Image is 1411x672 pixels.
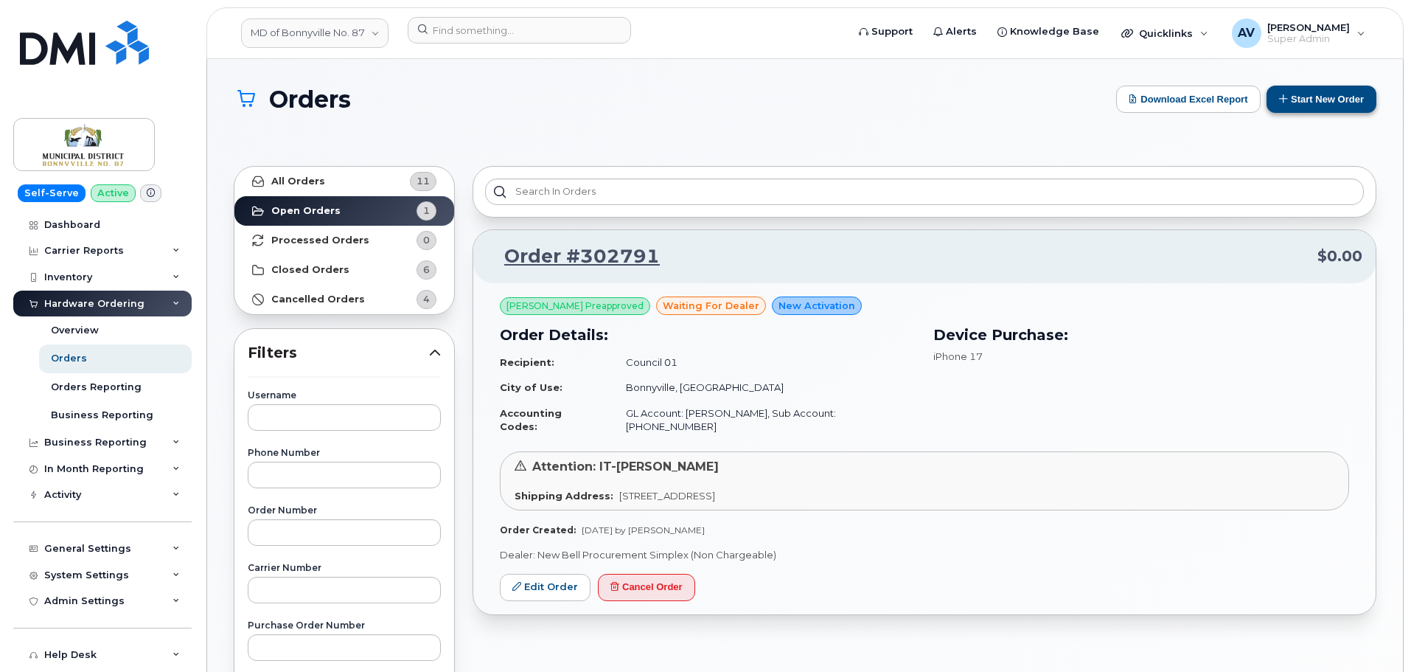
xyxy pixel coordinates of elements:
label: Order Number [248,506,441,515]
span: [STREET_ADDRESS] [619,490,715,502]
strong: City of Use: [500,381,562,393]
span: 0 [423,233,430,247]
td: Council 01 [613,350,916,375]
p: Dealer: New Bell Procurement Simplex (Non Chargeable) [500,548,1349,562]
strong: Recipient: [500,356,554,368]
a: Edit Order [500,574,590,601]
span: 6 [423,263,430,277]
h3: Device Purchase: [933,324,1349,346]
a: Order #302791 [487,243,660,270]
span: 1 [423,204,430,218]
span: Orders [269,86,351,112]
label: Carrier Number [248,564,441,572]
button: Download Excel Report [1116,86,1261,113]
button: Cancel Order [598,574,695,601]
td: GL Account: [PERSON_NAME], Sub Account: [PHONE_NUMBER] [613,401,916,440]
strong: Order Created: [500,524,576,536]
a: Closed Orders6 [234,255,454,285]
span: $0.00 [1317,246,1362,267]
label: Username [248,391,441,400]
span: waiting for dealer [663,299,759,313]
label: Purchase Order Number [248,621,441,630]
strong: Closed Orders [271,264,349,276]
span: Filters [248,342,429,364]
span: [DATE] by [PERSON_NAME] [582,524,705,536]
label: Phone Number [248,448,441,457]
h3: Order Details: [500,324,916,346]
strong: Processed Orders [271,235,369,246]
strong: All Orders [271,176,325,187]
span: New Activation [778,299,855,313]
a: Open Orders1 [234,196,454,226]
strong: Accounting Codes: [500,407,562,433]
span: Attention: IT-[PERSON_NAME] [532,460,719,474]
span: 4 [423,292,430,306]
button: Start New Order [1267,86,1376,113]
a: All Orders11 [234,167,454,196]
strong: Shipping Address: [515,490,613,502]
input: Search in orders [485,179,1364,205]
td: Bonnyville, [GEOGRAPHIC_DATA] [613,375,916,401]
a: Cancelled Orders4 [234,285,454,314]
span: [PERSON_NAME] Preapproved [506,299,644,313]
span: 11 [417,174,430,188]
span: iPhone 17 [933,350,983,362]
strong: Open Orders [271,205,341,217]
a: Processed Orders0 [234,226,454,255]
strong: Cancelled Orders [271,294,365,305]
